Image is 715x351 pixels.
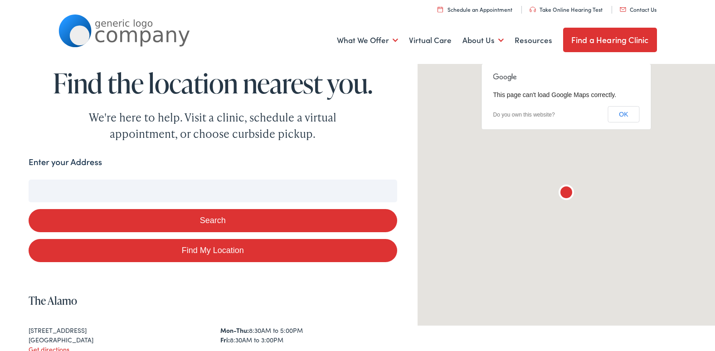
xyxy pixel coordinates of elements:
button: OK [608,106,639,122]
div: [STREET_ADDRESS] [29,326,205,335]
a: Virtual Care [409,24,452,57]
h1: Find the location nearest you. [29,68,397,98]
label: Enter your Address [29,156,102,169]
a: What We Offer [337,24,398,57]
div: [GEOGRAPHIC_DATA] [29,335,205,345]
strong: Mon-Thu: [220,326,249,335]
a: Find a Hearing Clinic [563,28,657,52]
a: Do you own this website? [493,112,554,118]
img: utility icon [530,7,536,12]
a: Find My Location [29,239,397,262]
img: utility icon [438,6,443,12]
a: Contact Us [620,5,657,13]
a: Resources [515,24,552,57]
a: Take Online Hearing Test [530,5,603,13]
span: This page can't load Google Maps correctly. [493,91,616,98]
div: We're here to help. Visit a clinic, schedule a virtual appointment, or choose curbside pickup. [68,109,358,142]
div: The Alamo [552,179,581,208]
div: 8:30AM to 5:00PM 8:30AM to 3:00PM [220,326,397,345]
strong: Fri: [220,335,230,344]
button: Search [29,209,397,232]
a: The Alamo [29,293,77,308]
a: Schedule an Appointment [438,5,512,13]
input: Enter your address or zip code [29,180,397,202]
a: About Us [462,24,504,57]
img: utility icon [620,7,626,12]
